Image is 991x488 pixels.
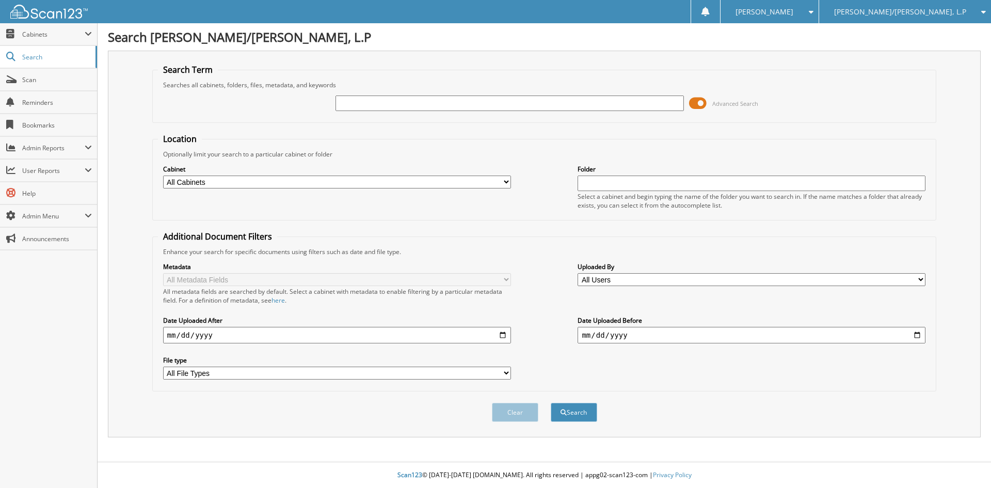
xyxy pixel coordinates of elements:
[712,100,758,107] span: Advanced Search
[158,247,931,256] div: Enhance your search for specific documents using filters such as date and file type.
[163,356,511,365] label: File type
[578,165,925,174] label: Folder
[22,75,92,84] span: Scan
[163,327,511,343] input: start
[22,53,90,61] span: Search
[22,98,92,107] span: Reminders
[158,133,202,145] legend: Location
[271,296,285,305] a: here
[397,470,422,479] span: Scan123
[22,144,85,152] span: Admin Reports
[22,121,92,130] span: Bookmarks
[98,463,991,488] div: © [DATE]-[DATE] [DOMAIN_NAME]. All rights reserved | appg02-scan123-com |
[578,327,925,343] input: end
[22,30,85,39] span: Cabinets
[163,316,511,325] label: Date Uploaded After
[163,262,511,271] label: Metadata
[158,81,931,89] div: Searches all cabinets, folders, files, metadata, and keywords
[163,287,511,305] div: All metadata fields are searched by default. Select a cabinet with metadata to enable filtering b...
[22,212,85,221] span: Admin Menu
[578,316,925,325] label: Date Uploaded Before
[158,64,218,75] legend: Search Term
[834,9,966,15] span: [PERSON_NAME]/[PERSON_NAME], L.P
[22,234,92,243] span: Announcements
[10,5,88,19] img: scan123-logo-white.svg
[158,231,277,242] legend: Additional Document Filters
[108,28,981,45] h1: Search [PERSON_NAME]/[PERSON_NAME], L.P
[492,403,538,422] button: Clear
[551,403,597,422] button: Search
[578,192,925,210] div: Select a cabinet and begin typing the name of the folder you want to search in. If the name match...
[22,189,92,198] span: Help
[22,166,85,175] span: User Reports
[158,150,931,159] div: Optionally limit your search to a particular cabinet or folder
[578,262,925,271] label: Uploaded By
[736,9,793,15] span: [PERSON_NAME]
[653,470,692,479] a: Privacy Policy
[163,165,511,174] label: Cabinet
